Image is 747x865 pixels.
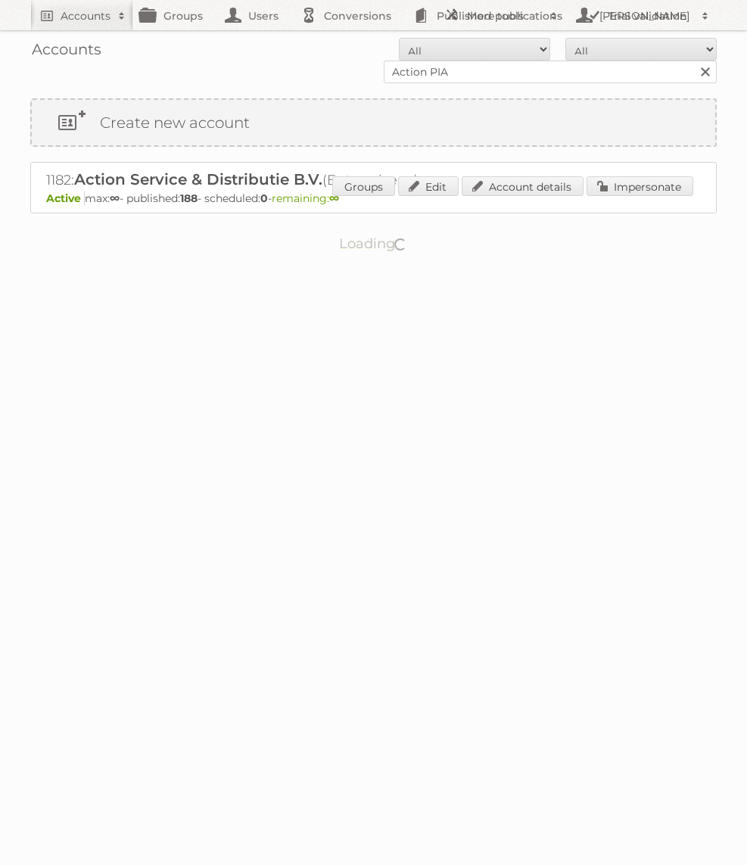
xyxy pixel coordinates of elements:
h2: Accounts [61,8,110,23]
a: Impersonate [587,176,693,196]
a: Create new account [32,100,715,145]
p: Loading [291,229,456,259]
span: remaining: [272,191,339,205]
span: Action Service & Distributie B.V. [74,170,322,188]
p: max: - published: - scheduled: - [46,191,701,205]
h2: More tools [467,8,543,23]
strong: 0 [260,191,268,205]
strong: ∞ [110,191,120,205]
strong: 188 [180,191,198,205]
h2: 1182: (Enterprise ∞) [46,170,576,190]
a: Account details [462,176,584,196]
span: Active [46,191,85,205]
a: Edit [398,176,459,196]
a: Groups [332,176,395,196]
h2: [PERSON_NAME] [596,8,694,23]
strong: ∞ [329,191,339,205]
